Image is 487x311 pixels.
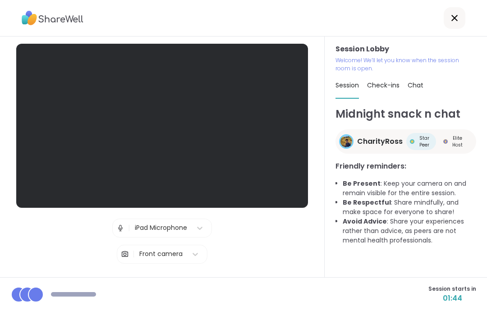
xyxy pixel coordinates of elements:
[450,135,466,148] span: Elite Host
[116,219,124,237] img: Microphone
[335,81,359,90] span: Session
[135,223,187,233] div: iPad Microphone
[443,139,448,144] img: Elite Host
[416,135,432,148] span: Star Peer
[139,249,183,259] div: Front camera
[343,179,476,198] li: : Keep your camera on and remain visible for the entire session.
[335,106,476,122] h1: Midnight snack n chat
[428,293,476,304] span: 01:44
[367,81,400,90] span: Check-ins
[343,217,387,226] b: Avoid Advice
[343,179,381,188] b: Be Present
[343,198,476,217] li: : Share mindfully, and make space for everyone to share!
[335,161,476,172] h3: Friendly reminders:
[112,271,213,290] button: Test speaker and microphone
[410,139,414,144] img: Star Peer
[343,217,476,245] li: : Share your experiences rather than advice, as peers are not mental health professionals.
[133,245,135,263] span: |
[121,245,129,263] img: Camera
[343,198,391,207] b: Be Respectful
[428,285,476,293] span: Session starts in
[357,136,403,147] span: CharityRoss
[22,8,83,28] img: ShareWell Logo
[128,219,130,237] span: |
[408,81,423,90] span: Chat
[335,129,476,154] a: CharityRossCharityRossStar PeerStar PeerElite HostElite Host
[115,276,209,284] span: Test speaker and microphone
[335,44,476,55] h3: Session Lobby
[340,136,352,147] img: CharityRoss
[335,56,465,73] p: Welcome! We’ll let you know when the session room is open.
